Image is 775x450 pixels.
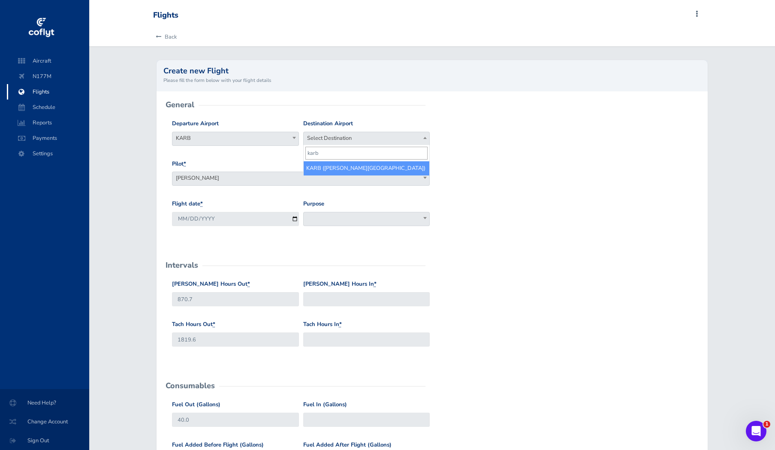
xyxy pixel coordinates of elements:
a: Back [153,27,177,46]
label: Pilot [172,160,186,169]
div: Flights [153,11,178,20]
span: Flights [15,84,81,100]
label: Destination Airport [303,119,353,128]
span: Duffy Cooper [172,172,429,184]
span: KARB [172,132,299,146]
h2: Intervals [166,261,198,269]
span: Change Account [10,414,79,429]
label: Fuel In (Gallons) [303,400,347,409]
span: Duffy Cooper [172,172,430,186]
label: Fuel Added Before Flight (Gallons) [172,441,264,450]
label: Fuel Out (Gallons) [172,400,220,409]
abbr: required [374,280,377,288]
abbr: required [247,280,250,288]
li: KARB ([PERSON_NAME][GEOGRAPHIC_DATA]) [304,161,430,175]
iframe: Intercom live chat [746,421,766,441]
h2: Create new Flight [163,67,701,75]
span: 1 [763,421,770,428]
label: Tach Hours Out [172,320,215,329]
span: Payments [15,130,81,146]
span: KARB [172,132,299,144]
label: Flight date [172,199,203,208]
abbr: required [213,320,215,328]
span: N177M [15,69,81,84]
abbr: required [200,200,203,208]
label: Tach Hours In [303,320,342,329]
h2: Consumables [166,382,215,390]
label: Departure Airport [172,119,219,128]
label: [PERSON_NAME] Hours In [303,280,377,289]
label: [PERSON_NAME] Hours Out [172,280,250,289]
label: Fuel Added After Flight (Gallons) [303,441,392,450]
span: Need Help? [10,395,79,411]
span: Select Destination [304,132,430,144]
span: Sign Out [10,433,79,448]
h2: General [166,101,194,109]
abbr: required [339,320,342,328]
span: Settings [15,146,81,161]
span: Select Destination [303,132,430,146]
span: Schedule [15,100,81,115]
img: coflyt logo [27,15,55,41]
span: Aircraft [15,53,81,69]
abbr: required [184,160,186,168]
small: Please fill the form below with your flight details [163,76,701,84]
label: Purpose [303,199,324,208]
span: Reports [15,115,81,130]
